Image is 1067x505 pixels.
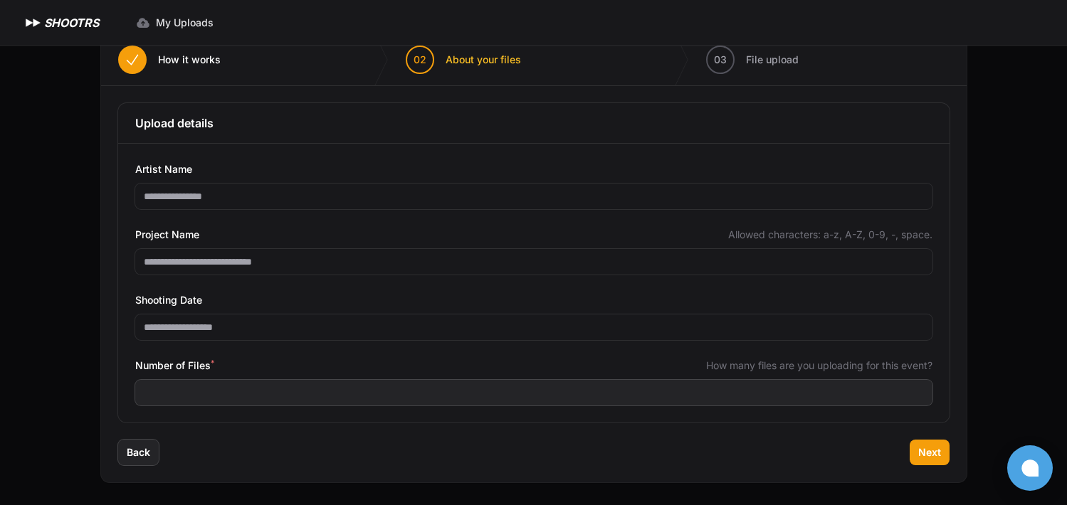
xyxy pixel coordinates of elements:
[414,53,426,67] span: 02
[101,34,238,85] button: How it works
[156,16,214,30] span: My Uploads
[918,445,941,459] span: Next
[446,53,521,67] span: About your files
[135,357,214,374] span: Number of Files
[135,161,192,178] span: Artist Name
[23,14,99,31] a: SHOOTRS SHOOTRS
[689,34,816,85] button: 03 File upload
[127,445,150,459] span: Back
[746,53,799,67] span: File upload
[714,53,727,67] span: 03
[1007,445,1053,491] button: Open chat window
[728,228,932,242] span: Allowed characters: a-z, A-Z, 0-9, -, space.
[135,115,932,132] h3: Upload details
[127,10,222,36] a: My Uploads
[389,34,538,85] button: 02 About your files
[23,14,44,31] img: SHOOTRS
[44,14,99,31] h1: SHOOTRS
[158,53,221,67] span: How it works
[135,226,199,243] span: Project Name
[118,440,159,465] button: Back
[135,292,202,309] span: Shooting Date
[910,440,950,465] button: Next
[706,358,932,373] span: How many files are you uploading for this event?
